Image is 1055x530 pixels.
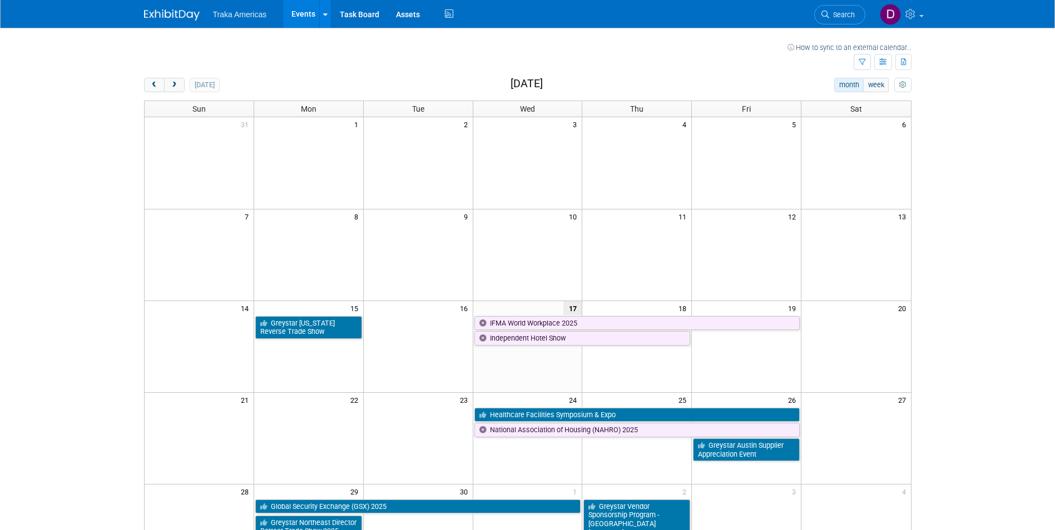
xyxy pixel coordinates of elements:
button: myCustomButton [894,78,911,92]
a: IFMA World Workplace 2025 [474,316,800,331]
span: 6 [901,117,911,131]
span: 22 [349,393,363,407]
span: 12 [787,209,801,223]
span: Search [829,11,855,19]
span: 27 [897,393,911,407]
span: 26 [787,393,801,407]
span: 15 [349,301,363,315]
span: 14 [240,301,254,315]
a: Greystar [US_STATE] Reverse Trade Show [255,316,362,339]
span: 1 [572,484,582,498]
span: Wed [520,104,535,113]
span: Thu [630,104,643,113]
img: ExhibitDay [144,9,200,21]
button: month [834,78,864,92]
span: 16 [459,301,473,315]
i: Personalize Calendar [899,82,907,89]
span: 1 [353,117,363,131]
span: 25 [677,393,691,407]
span: 21 [240,393,254,407]
span: 17 [563,301,582,315]
span: 10 [568,209,582,223]
img: Dorothy Pecoraro [880,4,901,25]
button: [DATE] [190,78,219,92]
span: 4 [901,484,911,498]
span: 13 [897,209,911,223]
button: next [164,78,185,92]
span: 9 [463,209,473,223]
span: 19 [787,301,801,315]
span: 31 [240,117,254,131]
a: Global Security Exchange (GSX) 2025 [255,499,581,514]
span: 2 [681,484,691,498]
a: Search [814,5,865,24]
h2: [DATE] [511,78,543,90]
span: Fri [742,104,751,113]
span: 29 [349,484,363,498]
span: 4 [681,117,691,131]
span: 8 [353,209,363,223]
span: Mon [301,104,316,113]
span: 20 [897,301,911,315]
a: Healthcare Facilities Symposium & Expo [474,408,800,422]
span: 2 [463,117,473,131]
span: Sat [850,104,862,113]
span: 24 [568,393,582,407]
button: prev [144,78,165,92]
span: Traka Americas [213,10,267,19]
span: 28 [240,484,254,498]
span: 23 [459,393,473,407]
a: National Association of Housing (NAHRO) 2025 [474,423,800,437]
a: Independent Hotel Show [474,331,691,346]
span: 11 [677,209,691,223]
span: Sun [192,104,206,113]
span: 5 [791,117,801,131]
span: 7 [244,209,254,223]
span: 30 [459,484,473,498]
span: 18 [677,301,691,315]
a: How to sync to an external calendar... [787,43,912,52]
a: Greystar Austin Supplier Appreciation Event [693,438,800,461]
span: Tue [412,104,424,113]
span: 3 [572,117,582,131]
span: 3 [791,484,801,498]
button: week [863,78,889,92]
